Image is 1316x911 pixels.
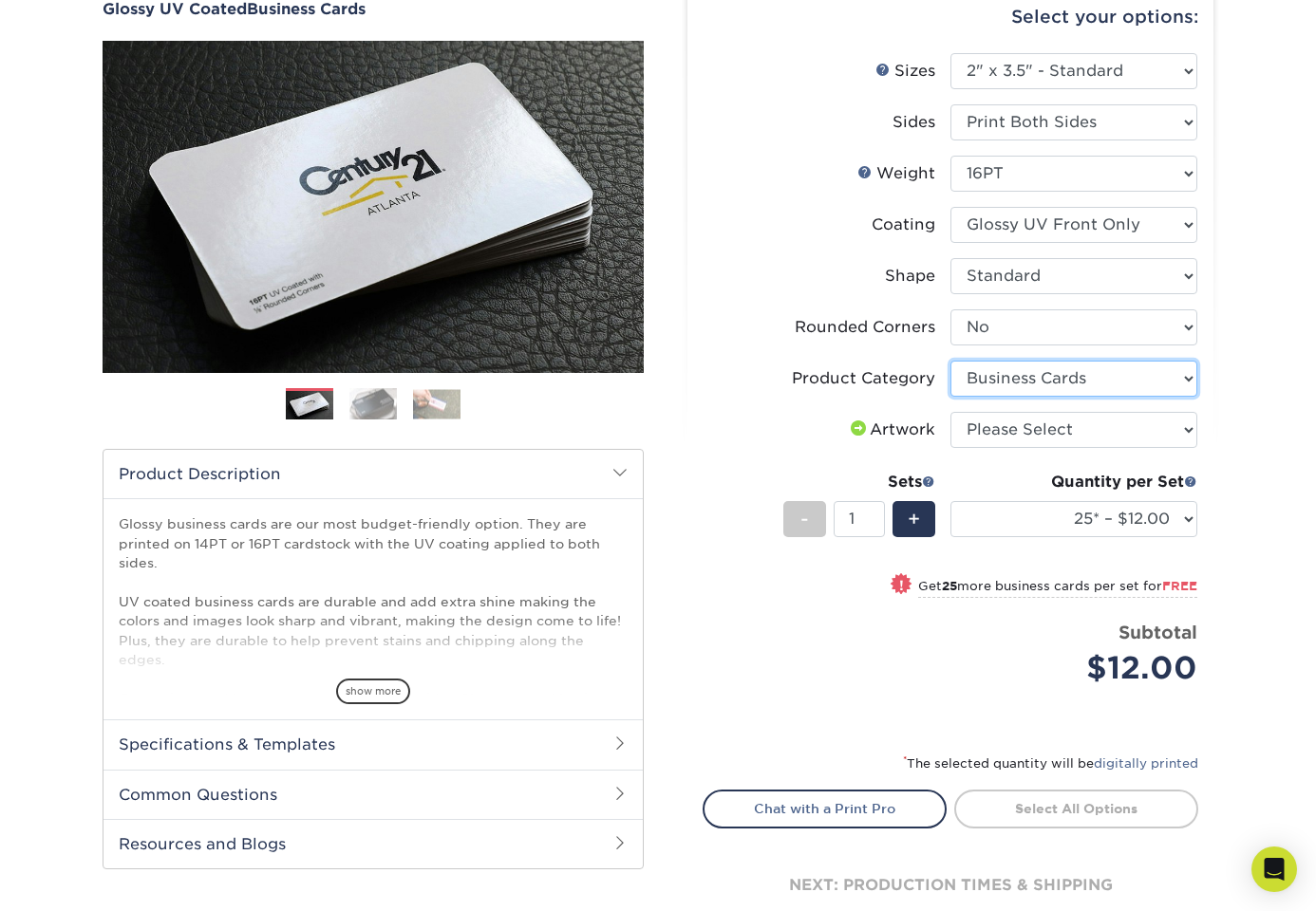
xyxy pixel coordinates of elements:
[903,756,1198,771] small: The selected quantity will be
[942,579,957,593] strong: 25
[893,111,935,134] div: Sides
[792,367,935,390] div: Product Category
[857,162,935,185] div: Weight
[413,389,461,418] img: Business Cards 03
[1094,756,1198,771] a: digitally printed
[103,770,643,819] h2: Common Questions
[5,853,161,904] iframe: Google Customer Reviews
[885,265,935,288] div: Shape
[918,579,1197,598] small: Get more business cards per set for
[965,645,1197,691] div: $12.00
[286,381,333,429] img: Business Cards 01
[336,679,410,704] span: show more
[875,60,935,83] div: Sizes
[795,316,935,339] div: Rounded Corners
[899,575,904,595] span: !
[349,387,397,420] img: Business Cards 02
[954,790,1198,827] a: Select All Options
[1119,622,1197,642] strong: Subtotal
[783,471,935,493] div: Sets
[119,514,628,766] p: Glossy business cards are our most budget-friendly option. They are printed on 14PT or 16PT cards...
[1162,579,1197,593] span: FREE
[703,790,947,827] a: Chat with a Print Pro
[847,418,935,441] div: Artwork
[1251,846,1297,892] div: Open Intercom Messenger
[103,819,643,868] h2: Resources and Blogs
[103,450,643,498] h2: Product Description
[103,719,643,769] h2: Specifications & Templates
[908,505,920,533] span: +
[872,214,935,236] div: Coating
[950,471,1197,493] div: Quantity per Set
[800,505,809,533] span: -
